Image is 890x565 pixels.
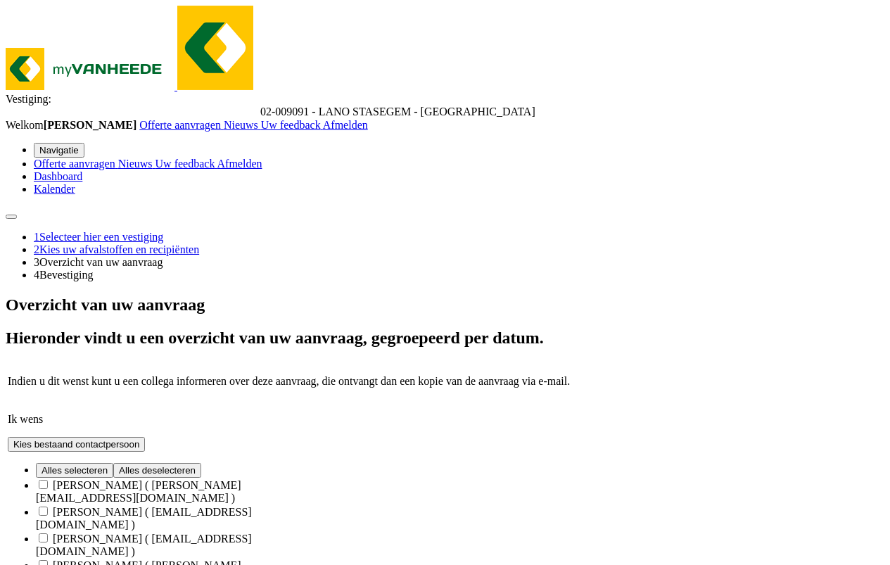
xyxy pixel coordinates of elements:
[34,158,115,170] span: Offerte aanvragen
[34,170,82,182] a: Dashboard
[39,243,199,255] span: Kies uw afvalstoffen en recipiënten
[13,439,139,450] span: Kies bestaand contactpersoon
[217,158,262,170] a: Afmelden
[6,119,139,131] span: Welkom
[8,437,145,452] button: Kies bestaand contactpersoon
[8,413,882,426] p: Ik wens
[261,119,321,131] span: Uw feedback
[34,243,199,255] a: 2Kies uw afvalstoffen en recipiënten
[118,158,155,170] a: Nieuws
[34,243,39,255] span: 2
[36,533,252,557] label: [PERSON_NAME] ( [EMAIL_ADDRESS][DOMAIN_NAME] )
[118,158,153,170] span: Nieuws
[39,145,79,155] span: Navigatie
[113,463,201,478] button: Alles deselecteren
[139,119,224,131] a: Offerte aanvragen
[6,48,174,90] img: myVanheede
[6,329,884,348] h2: Hieronder vindt u een overzicht van uw aanvraag, gegroepeerd per datum.
[261,119,323,131] a: Uw feedback
[34,256,39,268] span: 3
[6,296,884,315] h2: Overzicht van uw aanvraag
[260,106,535,118] span: 02-009091 - LANO STASEGEM - HARELBEKE
[8,375,882,388] p: Indien u dit wenst kunt u een collega informeren over deze aanvraag, die ontvangt dan een kopie v...
[34,269,39,281] span: 4
[139,119,221,131] span: Offerte aanvragen
[34,231,39,243] span: 1
[44,119,136,131] strong: [PERSON_NAME]
[6,93,51,105] span: Vestiging:
[34,183,75,195] a: Kalender
[36,479,241,504] label: [PERSON_NAME] ( [PERSON_NAME][EMAIL_ADDRESS][DOMAIN_NAME] )
[34,231,163,243] a: 1Selecteer hier een vestiging
[177,6,253,90] img: myVanheede
[36,506,252,531] label: [PERSON_NAME] ( [EMAIL_ADDRESS][DOMAIN_NAME] )
[34,158,118,170] a: Offerte aanvragen
[323,119,368,131] a: Afmelden
[34,143,84,158] button: Navigatie
[36,463,113,478] button: Alles selecteren
[155,158,217,170] a: Uw feedback
[39,231,163,243] span: Selecteer hier een vestiging
[39,256,163,268] span: Overzicht van uw aanvraag
[39,269,93,281] span: Bevestiging
[224,119,261,131] a: Nieuws
[224,119,258,131] span: Nieuws
[155,158,215,170] span: Uw feedback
